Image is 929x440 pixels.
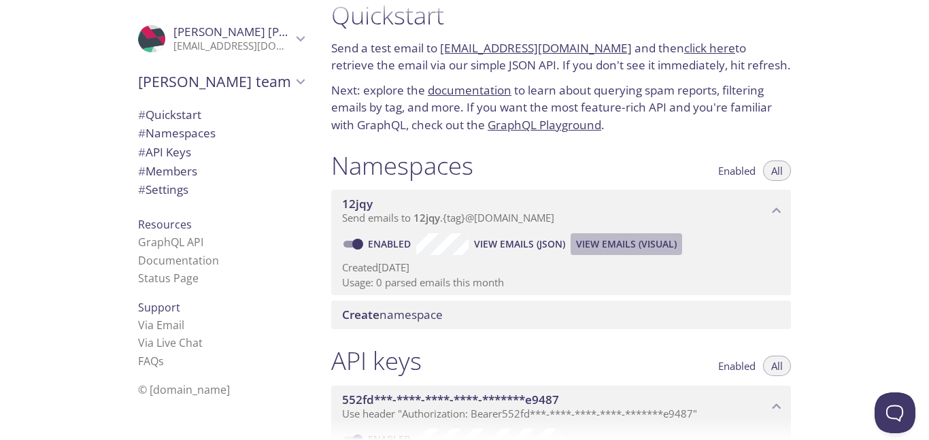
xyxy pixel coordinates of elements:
[331,301,791,329] div: Create namespace
[127,64,315,99] div: ANDRES's team
[158,354,164,369] span: s
[173,39,292,53] p: [EMAIL_ADDRESS][DOMAIN_NAME]
[331,190,791,232] div: 12jqy namespace
[138,125,216,141] span: Namespaces
[127,180,315,199] div: Team Settings
[138,271,199,286] a: Status Page
[138,235,203,250] a: GraphQL API
[763,356,791,376] button: All
[571,233,682,255] button: View Emails (Visual)
[342,307,443,322] span: namespace
[342,196,373,211] span: 12jqy
[138,382,230,397] span: © [DOMAIN_NAME]
[127,16,315,61] div: ANDRES PERDOMO
[138,217,192,232] span: Resources
[469,233,571,255] button: View Emails (JSON)
[173,24,360,39] span: [PERSON_NAME] [PERSON_NAME]
[331,39,791,74] p: Send a test email to and then to retrieve the email via our simple JSON API. If you don't see it ...
[138,335,203,350] a: Via Live Chat
[763,160,791,181] button: All
[440,40,632,56] a: [EMAIL_ADDRESS][DOMAIN_NAME]
[342,211,554,224] span: Send emails to . {tag} @[DOMAIN_NAME]
[576,236,677,252] span: View Emails (Visual)
[138,253,219,268] a: Documentation
[710,356,764,376] button: Enabled
[138,300,180,315] span: Support
[138,182,146,197] span: #
[710,160,764,181] button: Enabled
[366,237,416,250] a: Enabled
[138,144,191,160] span: API Keys
[684,40,735,56] a: click here
[342,275,780,290] p: Usage: 0 parsed emails this month
[413,211,440,224] span: 12jqy
[331,150,473,181] h1: Namespaces
[138,354,164,369] a: FAQ
[138,182,188,197] span: Settings
[127,105,315,124] div: Quickstart
[138,144,146,160] span: #
[331,345,422,376] h1: API keys
[474,236,565,252] span: View Emails (JSON)
[127,143,315,162] div: API Keys
[138,163,146,179] span: #
[138,107,201,122] span: Quickstart
[331,82,791,134] p: Next: explore the to learn about querying spam reports, filtering emails by tag, and more. If you...
[138,318,184,333] a: Via Email
[138,72,292,91] span: [PERSON_NAME] team
[138,125,146,141] span: #
[127,124,315,143] div: Namespaces
[488,117,601,133] a: GraphQL Playground
[428,82,511,98] a: documentation
[138,163,197,179] span: Members
[127,162,315,181] div: Members
[138,107,146,122] span: #
[342,260,780,275] p: Created [DATE]
[342,307,379,322] span: Create
[875,392,915,433] iframe: Help Scout Beacon - Open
